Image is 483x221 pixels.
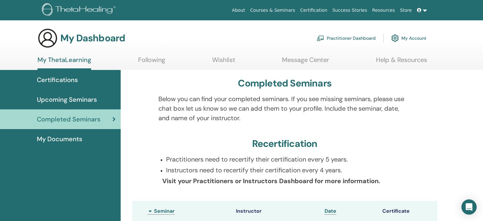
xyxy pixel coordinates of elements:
[298,4,330,16] a: Certification
[37,56,91,70] a: My ThetaLearning
[317,31,376,45] a: Practitioner Dashboard
[238,78,332,89] h3: Completed Seminars
[158,94,411,123] p: Below you can find your completed seminars. If you see missing seminars, please use chat box let ...
[37,95,97,104] span: Upcoming Seminars
[37,114,100,124] span: Completed Seminars
[37,28,58,48] img: generic-user-icon.jpg
[461,199,477,215] div: Open Intercom Messenger
[282,56,329,68] a: Message Center
[60,32,125,44] h3: My Dashboard
[325,208,336,215] a: Date
[166,165,411,175] p: Instructors need to recertify their certification every 4 years.
[37,134,82,144] span: My Documents
[229,4,247,16] a: About
[398,4,414,16] a: Store
[248,4,298,16] a: Courses & Seminars
[391,31,426,45] a: My Account
[317,35,324,41] img: chalkboard-teacher.svg
[166,155,411,164] p: Practitioners need to recertify their certification every 5 years.
[391,33,399,44] img: cog.svg
[37,75,78,85] span: Certifications
[252,138,318,149] h3: Recertification
[162,177,380,185] b: Visit your Practitioners or Instructors Dashboard for more information.
[370,4,398,16] a: Resources
[138,56,165,68] a: Following
[212,56,235,68] a: Wishlist
[330,4,370,16] a: Success Stories
[42,3,118,17] img: logo.png
[376,56,427,68] a: Help & Resources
